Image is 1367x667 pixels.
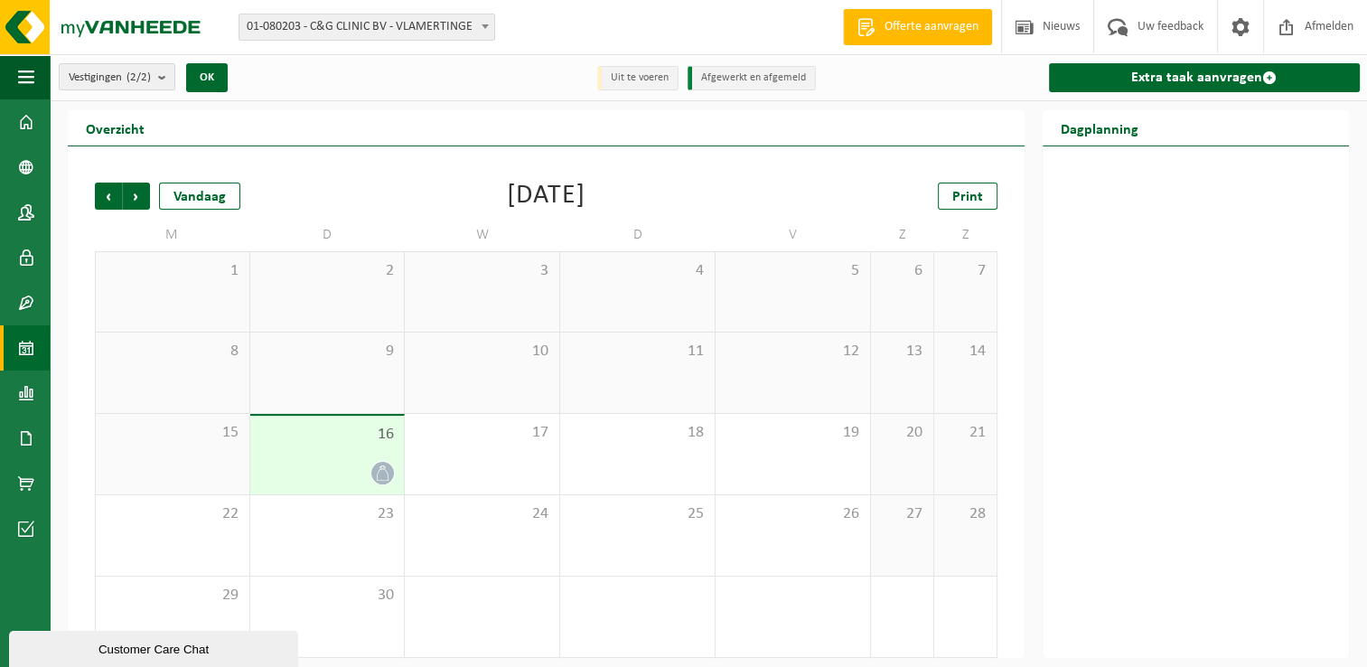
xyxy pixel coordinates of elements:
td: Z [934,219,997,251]
span: 5 [725,261,861,281]
span: Vestigingen [69,64,151,91]
span: 18 [569,423,706,443]
span: Vorige [95,183,122,210]
a: Extra taak aanvragen [1049,63,1361,92]
span: Volgende [123,183,150,210]
span: 2 [259,261,396,281]
span: 21 [943,423,988,443]
span: 4 [569,261,706,281]
span: 1 [105,261,240,281]
span: 6 [880,261,924,281]
span: 01-080203 - C&G CLINIC BV - VLAMERTINGE [239,14,494,40]
span: 15 [105,423,240,443]
span: 8 [105,342,240,362]
td: D [250,219,406,251]
span: Print [952,190,983,204]
a: Print [938,183,997,210]
span: 01-080203 - C&G CLINIC BV - VLAMERTINGE [239,14,495,41]
button: OK [186,63,228,92]
span: 30 [259,586,396,606]
h2: Overzicht [68,110,163,146]
span: 17 [414,423,550,443]
span: 22 [105,504,240,524]
li: Afgewerkt en afgemeld [688,66,816,90]
span: 16 [259,425,396,445]
span: 9 [259,342,396,362]
span: 19 [725,423,861,443]
li: Uit te voeren [597,66,679,90]
span: 29 [105,586,240,606]
td: Z [871,219,934,251]
td: D [560,219,716,251]
span: 25 [569,504,706,524]
span: 13 [880,342,924,362]
span: 11 [569,342,706,362]
span: 23 [259,504,396,524]
span: 24 [414,504,550,524]
td: W [405,219,560,251]
span: Offerte aanvragen [880,18,983,36]
span: 28 [943,504,988,524]
div: [DATE] [507,183,585,210]
count: (2/2) [126,71,151,83]
td: M [95,219,250,251]
span: 12 [725,342,861,362]
span: 26 [725,504,861,524]
td: V [716,219,871,251]
span: 14 [943,342,988,362]
a: Offerte aanvragen [843,9,992,45]
div: Vandaag [159,183,240,210]
span: 7 [943,261,988,281]
span: 20 [880,423,924,443]
h2: Dagplanning [1043,110,1156,146]
span: 10 [414,342,550,362]
span: 27 [880,504,924,524]
iframe: chat widget [9,627,302,667]
span: 3 [414,261,550,281]
button: Vestigingen(2/2) [59,63,175,90]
